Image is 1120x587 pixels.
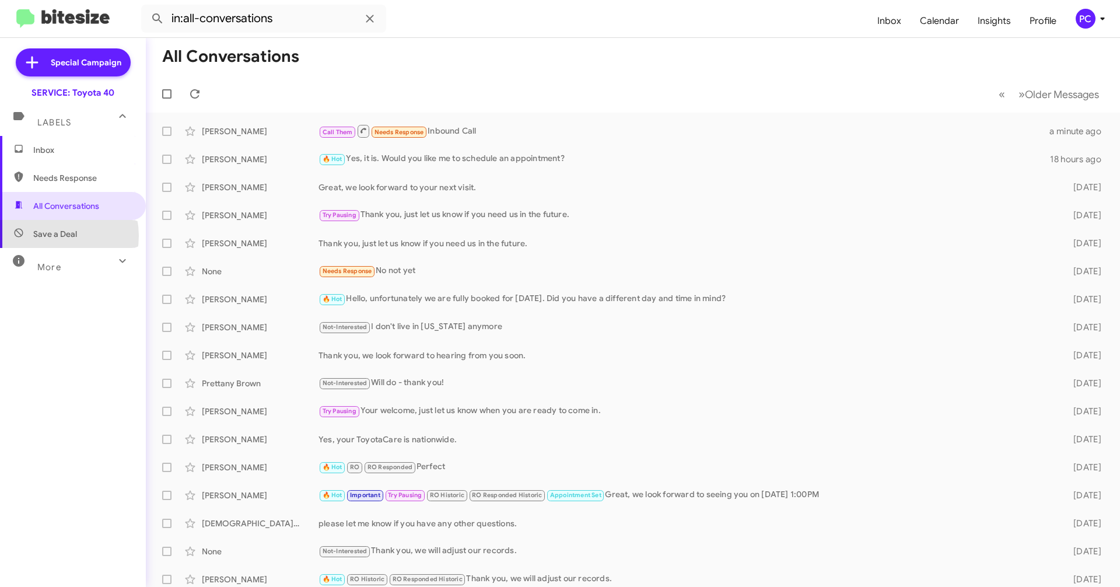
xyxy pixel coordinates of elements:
[202,181,318,193] div: [PERSON_NAME]
[318,181,1055,193] div: Great, we look forward to your next visit.
[968,4,1020,38] a: Insights
[202,153,318,165] div: [PERSON_NAME]
[202,518,318,529] div: [DEMOGRAPHIC_DATA][PERSON_NAME]
[323,323,367,331] span: Not-Interested
[367,463,412,471] span: RO Responded
[1050,153,1111,165] div: 18 hours ago
[323,407,356,415] span: Try Pausing
[202,406,318,417] div: [PERSON_NAME]
[318,152,1050,166] div: Yes, it is. Would you like me to schedule an appointment?
[323,128,353,136] span: Call Them
[318,572,1055,586] div: Thank you, we will adjust our records.
[868,4,911,38] a: Inbox
[33,200,99,212] span: All Conversations
[1055,434,1111,445] div: [DATE]
[999,87,1005,102] span: «
[37,262,61,272] span: More
[1055,574,1111,585] div: [DATE]
[1055,406,1111,417] div: [DATE]
[1025,88,1099,101] span: Older Messages
[318,544,1055,558] div: Thank you, we will adjust our records.
[992,82,1012,106] button: Previous
[550,491,601,499] span: Appointment Set
[1020,4,1066,38] a: Profile
[323,491,342,499] span: 🔥 Hot
[202,350,318,361] div: [PERSON_NAME]
[393,575,463,583] span: RO Responded Historic
[911,4,968,38] a: Calendar
[1055,209,1111,221] div: [DATE]
[1055,490,1111,501] div: [DATE]
[202,293,318,305] div: [PERSON_NAME]
[318,264,1055,278] div: No not yet
[323,295,342,303] span: 🔥 Hot
[141,5,386,33] input: Search
[318,518,1055,529] div: please let me know if you have any other questions.
[1055,350,1111,361] div: [DATE]
[992,82,1106,106] nav: Page navigation example
[202,209,318,221] div: [PERSON_NAME]
[37,117,71,128] span: Labels
[16,48,131,76] a: Special Campaign
[1076,9,1095,29] div: PC
[318,376,1055,390] div: Will do - thank you!
[202,434,318,445] div: [PERSON_NAME]
[388,491,422,499] span: Try Pausing
[202,125,318,137] div: [PERSON_NAME]
[162,47,299,66] h1: All Conversations
[318,434,1055,445] div: Yes, your ToyotaCare is nationwide.
[350,491,380,499] span: Important
[33,172,132,184] span: Needs Response
[202,265,318,277] div: None
[318,488,1055,502] div: Great, we look forward to seeing you on [DATE] 1:00PM
[202,322,318,333] div: [PERSON_NAME]
[323,267,372,275] span: Needs Response
[318,208,1055,222] div: Thank you, just let us know if you need us in the future.
[318,404,1055,418] div: Your welcome, just let us know when you are ready to come in.
[472,491,542,499] span: RO Responded Historic
[33,144,132,156] span: Inbox
[33,228,77,240] span: Save a Deal
[323,463,342,471] span: 🔥 Hot
[1055,322,1111,333] div: [DATE]
[1055,462,1111,473] div: [DATE]
[1049,125,1111,137] div: a minute ago
[318,237,1055,249] div: Thank you, just let us know if you need us in the future.
[202,378,318,389] div: Prettany Brown
[1066,9,1107,29] button: PC
[1055,518,1111,529] div: [DATE]
[1019,87,1025,102] span: »
[318,292,1055,306] div: Hello, unfortunately we are fully booked for [DATE]. Did you have a different day and time in mind?
[202,237,318,249] div: [PERSON_NAME]
[323,575,342,583] span: 🔥 Hot
[1055,237,1111,249] div: [DATE]
[374,128,424,136] span: Needs Response
[202,490,318,501] div: [PERSON_NAME]
[32,87,114,99] div: SERVICE: Toyota 40
[1012,82,1106,106] button: Next
[350,463,359,471] span: RO
[323,211,356,219] span: Try Pausing
[430,491,464,499] span: RO Historic
[1055,265,1111,277] div: [DATE]
[318,124,1049,138] div: Inbound Call
[202,574,318,585] div: [PERSON_NAME]
[318,350,1055,361] div: Thank you, we look forward to hearing from you soon.
[318,320,1055,334] div: I don't live in [US_STATE] anymore
[323,547,367,555] span: Not-Interested
[1055,181,1111,193] div: [DATE]
[323,155,342,163] span: 🔥 Hot
[1055,293,1111,305] div: [DATE]
[318,460,1055,474] div: Perfect
[323,379,367,387] span: Not-Interested
[1055,378,1111,389] div: [DATE]
[1055,546,1111,557] div: [DATE]
[202,546,318,557] div: None
[350,575,384,583] span: RO Historic
[202,462,318,473] div: [PERSON_NAME]
[51,57,121,68] span: Special Campaign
